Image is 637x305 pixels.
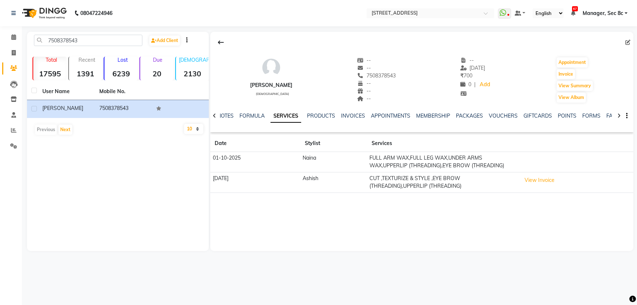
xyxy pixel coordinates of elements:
img: logo [19,3,69,23]
a: SERVICES [270,110,301,123]
a: PACKAGES [456,113,483,119]
p: Recent [72,57,103,63]
td: Naina [300,152,367,172]
th: User Name [38,83,95,100]
a: INVOICES [341,113,365,119]
span: -- [357,65,371,71]
th: Date [210,135,300,152]
button: View Album [557,92,586,103]
a: Add Client [149,35,180,46]
b: 08047224946 [80,3,112,23]
span: -- [357,57,371,64]
th: Stylist [300,135,367,152]
a: APPOINTMENTS [371,113,410,119]
span: [PERSON_NAME] [42,105,83,111]
th: Services [367,135,519,152]
span: 7508378543 [357,72,396,79]
a: Add [479,80,491,90]
td: CUT ,TEXTURIZE & STYLE ,EYE BROW (THREADING),UPPERLIP (THREADING) [367,172,519,192]
span: 700 [460,72,472,79]
strong: 6239 [104,69,138,78]
input: Search by Name/Mobile/Email/Code [34,35,142,46]
span: -- [357,95,371,102]
a: FORMULA [239,113,265,119]
p: Due [142,57,174,63]
td: Ashish [300,172,367,192]
strong: 1391 [69,69,103,78]
span: [DEMOGRAPHIC_DATA] [256,92,289,96]
td: 01-10-2025 [210,152,300,172]
th: Mobile No. [95,83,152,100]
strong: 2130 [176,69,210,78]
div: Back to Client [213,35,229,49]
a: POINTS [558,113,576,119]
td: FULL ARM WAX,FULL LEG WAX,UNDER ARMS WAX,UPPERLIP (THREADING),EYE BROW (THREADING) [367,152,519,172]
p: [DEMOGRAPHIC_DATA] [179,57,210,63]
span: 0 [460,81,471,88]
button: Next [58,125,72,135]
a: 67 [571,10,575,16]
td: [DATE] [210,172,300,192]
button: View Summary [557,81,593,91]
a: FORMS [582,113,600,119]
a: NOTES [217,113,234,119]
a: MEMBERSHIP [416,113,450,119]
p: Lost [107,57,138,63]
span: | [474,81,476,88]
div: [PERSON_NAME] [250,81,292,89]
span: [DATE] [460,65,486,71]
a: FAMILY [606,113,624,119]
span: Manager, Sec 8c [583,9,623,17]
a: GIFTCARDS [523,113,552,119]
td: 7508378543 [95,100,152,118]
strong: 17595 [33,69,67,78]
a: VOUCHERS [489,113,518,119]
p: Total [36,57,67,63]
span: 67 [572,6,578,11]
span: ₹ [460,72,464,79]
button: View Invoice [521,175,558,186]
a: PRODUCTS [307,113,335,119]
img: avatar [260,57,282,79]
strong: 20 [140,69,174,78]
span: -- [357,80,371,87]
span: -- [357,88,371,94]
button: Appointment [557,57,588,68]
span: -- [460,57,474,64]
button: Invoice [557,69,575,79]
